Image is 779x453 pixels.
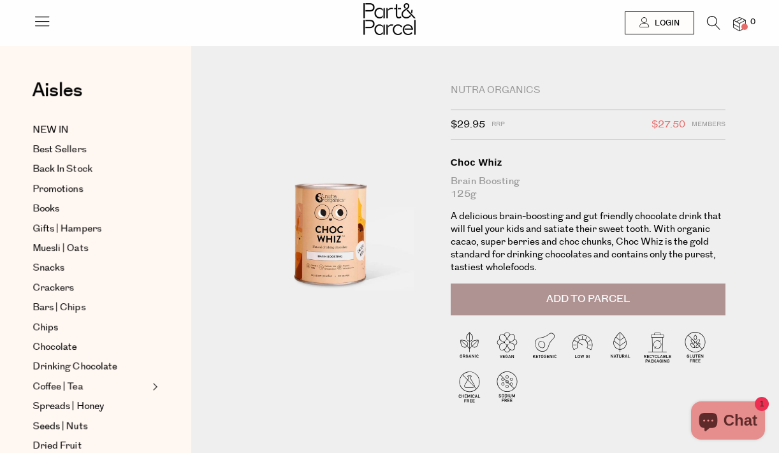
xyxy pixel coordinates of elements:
[33,201,59,217] span: Books
[33,340,149,355] a: Chocolate
[488,328,526,366] img: P_P-ICONS-Live_Bec_V11_Vegan.svg
[33,162,92,177] span: Back In Stock
[33,261,149,276] a: Snacks
[33,280,149,296] a: Crackers
[33,221,149,236] a: Gifts | Hampers
[639,328,676,366] img: P_P-ICONS-Live_Bec_V11_Recyclable_Packaging.svg
[33,182,83,197] span: Promotions
[451,328,488,366] img: P_P-ICONS-Live_Bec_V11_Organic.svg
[652,117,685,133] span: $27.50
[33,142,86,157] span: Best Sellers
[33,162,149,177] a: Back In Stock
[451,156,725,169] div: Choc Whiz
[33,182,149,197] a: Promotions
[451,117,485,133] span: $29.95
[652,18,680,29] span: Login
[33,241,149,256] a: Muesli | Oats
[451,84,725,97] div: Nutra Organics
[32,81,83,113] a: Aisles
[33,300,149,315] a: Bars | Chips
[451,175,725,201] div: Brain Boosting 125g
[692,117,725,133] span: Members
[33,221,101,236] span: Gifts | Hampers
[676,328,714,366] img: P_P-ICONS-Live_Bec_V11_Gluten_Free.svg
[33,241,88,256] span: Muesli | Oats
[526,328,564,366] img: P_P-ICONS-Live_Bec_V11_Ketogenic.svg
[33,122,149,138] a: NEW IN
[32,76,83,104] span: Aisles
[33,320,149,335] a: Chips
[33,359,149,375] a: Drinking Chocolate
[33,280,74,296] span: Crackers
[33,379,83,394] span: Coffee | Tea
[33,359,117,375] span: Drinking Chocolate
[33,399,149,414] a: Spreads | Honey
[488,368,526,405] img: P_P-ICONS-Live_Bec_V11_Sodium_Free.svg
[33,122,69,138] span: NEW IN
[491,117,505,133] span: RRP
[564,328,601,366] img: P_P-ICONS-Live_Bec_V11_Low_Gi.svg
[33,379,149,394] a: Coffee | Tea
[546,292,630,306] span: Add to Parcel
[363,3,416,35] img: Part&Parcel
[33,320,58,335] span: Chips
[451,368,488,405] img: P_P-ICONS-Live_Bec_V11_Chemical_Free.svg
[33,399,104,414] span: Spreads | Honey
[747,17,759,28] span: 0
[33,201,149,217] a: Books
[149,379,158,394] button: Expand/Collapse Coffee | Tea
[687,401,769,443] inbox-online-store-chat: Shopify online store chat
[33,300,85,315] span: Bars | Chips
[625,11,694,34] a: Login
[451,284,725,315] button: Add to Parcel
[33,340,77,355] span: Chocolate
[33,419,149,434] a: Seeds | Nuts
[33,142,149,157] a: Best Sellers
[601,328,639,366] img: P_P-ICONS-Live_Bec_V11_Natural.svg
[451,210,725,274] p: A delicious brain-boosting and gut friendly chocolate drink that will fuel your kids and satiate ...
[33,419,87,434] span: Seeds | Nuts
[33,261,64,276] span: Snacks
[733,17,746,31] a: 0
